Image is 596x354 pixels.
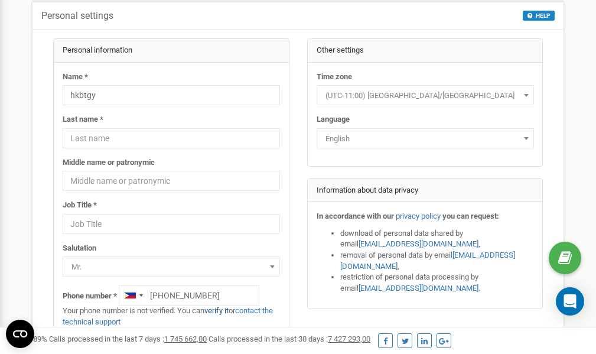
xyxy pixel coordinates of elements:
[328,334,370,343] u: 7 427 293,00
[321,87,530,104] span: (UTC-11:00) Pacific/Midway
[317,114,350,125] label: Language
[119,285,259,306] input: +1-800-555-55-55
[164,334,207,343] u: 1 745 662,00
[63,85,280,105] input: Name
[41,11,113,21] h5: Personal settings
[321,131,530,147] span: English
[317,128,534,148] span: English
[63,256,280,277] span: Mr.
[340,228,534,250] li: download of personal data shared by email ,
[340,250,534,272] li: removal of personal data by email ,
[63,306,273,326] a: contact the technical support
[317,72,352,83] label: Time zone
[6,320,34,348] button: Open CMP widget
[204,306,229,315] a: verify it
[63,291,117,302] label: Phone number *
[54,39,289,63] div: Personal information
[340,251,515,271] a: [EMAIL_ADDRESS][DOMAIN_NAME]
[49,334,207,343] span: Calls processed in the last 7 days :
[209,334,370,343] span: Calls processed in the last 30 days :
[63,157,155,168] label: Middle name or patronymic
[523,11,555,21] button: HELP
[359,239,478,248] a: [EMAIL_ADDRESS][DOMAIN_NAME]
[119,286,146,305] div: Telephone country code
[556,287,584,316] div: Open Intercom Messenger
[340,272,534,294] li: restriction of personal data processing by email .
[308,39,543,63] div: Other settings
[308,179,543,203] div: Information about data privacy
[359,284,478,293] a: [EMAIL_ADDRESS][DOMAIN_NAME]
[63,114,103,125] label: Last name *
[63,128,280,148] input: Last name
[63,243,96,254] label: Salutation
[63,72,88,83] label: Name *
[63,171,280,191] input: Middle name or patronymic
[67,259,276,275] span: Mr.
[396,212,441,220] a: privacy policy
[317,85,534,105] span: (UTC-11:00) Pacific/Midway
[63,214,280,234] input: Job Title
[317,212,394,220] strong: In accordance with our
[442,212,499,220] strong: you can request:
[63,200,97,211] label: Job Title *
[63,306,280,327] p: Your phone number is not verified. You can or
